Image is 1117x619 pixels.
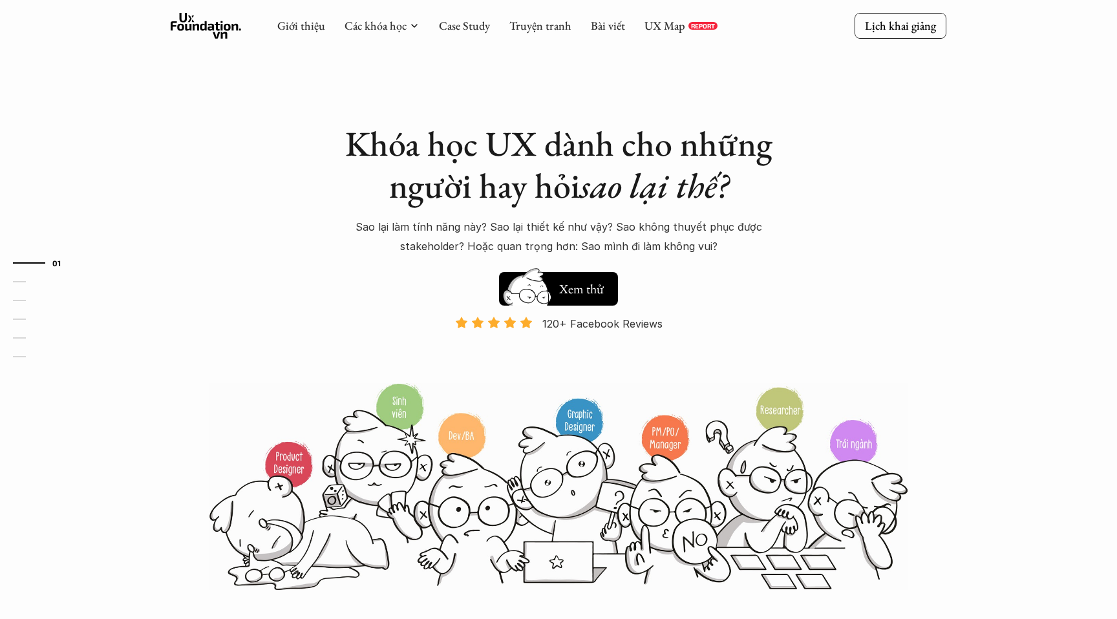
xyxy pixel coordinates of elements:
a: Xem thử [499,266,618,306]
p: 120+ Facebook Reviews [542,314,663,333]
a: Bài viết [591,18,625,33]
a: Case Study [439,18,490,33]
h5: Xem thử [557,280,605,298]
a: Giới thiệu [277,18,325,33]
a: 01 [13,255,74,271]
h1: Khóa học UX dành cho những người hay hỏi [332,123,785,207]
a: 120+ Facebook Reviews [443,316,674,381]
a: Truyện tranh [509,18,571,33]
p: Sao lại làm tính năng này? Sao lại thiết kế như vậy? Sao không thuyết phục được stakeholder? Hoặc... [332,217,785,257]
em: sao lại thế? [580,163,729,208]
p: REPORT [691,22,715,30]
a: Lịch khai giảng [855,13,946,38]
a: UX Map [644,18,685,33]
a: Các khóa học [345,18,407,33]
strong: 01 [52,258,61,267]
p: Lịch khai giảng [865,18,936,33]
